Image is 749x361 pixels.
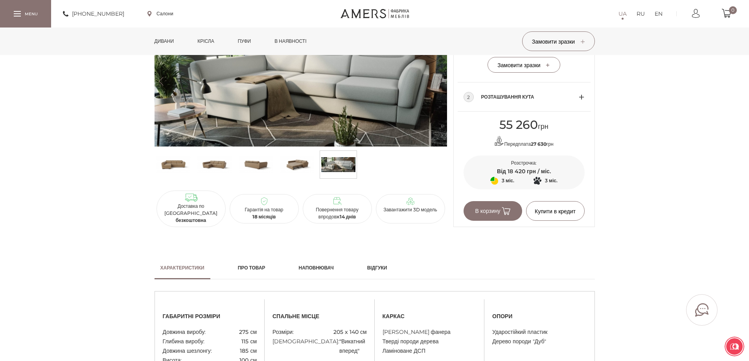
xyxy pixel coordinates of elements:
[233,206,296,220] p: Гарантія на товар
[618,9,627,18] a: UA
[163,327,206,337] span: Довжина виробу:
[240,346,257,356] span: 185 см
[379,206,442,213] p: Завантажити 3D модель
[241,337,257,346] span: 115 см
[481,92,579,102] span: Розташування кута
[280,153,314,176] img: Кутовий диван Софія s-3
[149,27,180,55] a: Дивани
[191,27,220,55] a: Крісла
[176,217,206,223] b: безкоштовна
[306,206,369,220] p: Повернення товару впродовж
[163,311,257,321] span: габаритні розміри
[232,27,257,55] a: Пуфи
[497,62,550,69] span: Замовити зразки
[293,257,340,279] a: Наповнювач
[492,327,547,337] span: Ударостійкий пластик
[464,201,522,221] button: В корзину
[321,153,355,176] img: s_
[383,311,477,321] span: каркас
[729,6,737,14] span: 0
[499,117,538,132] span: 55 260
[238,264,265,271] h2: Про товар
[63,9,124,18] a: [PHONE_NUMBER]
[488,57,560,73] button: Замовити зразки
[433,77,447,86] button: Next
[272,311,367,321] span: спальне місце
[239,153,273,176] img: Кутовий диван Софія s-2
[532,38,585,45] span: Замовити зразки
[464,136,585,148] p: Передплата грн
[163,337,205,346] span: Глибина виробу:
[527,168,551,175] span: грн / міс.
[272,327,294,337] span: Розміри:
[232,257,271,279] a: Про товар
[531,141,547,147] b: 27 630
[252,214,276,220] b: 18 місяців
[239,327,257,337] span: 275 см
[333,327,367,337] span: 205 x 140 см
[499,122,548,131] span: грн
[464,159,585,167] p: Розстрочка:
[383,327,451,337] span: [PERSON_NAME] фанера
[339,337,367,356] span: "Викатний вперед"
[545,176,558,185] span: 3 міс.
[475,207,510,214] span: В корзину
[502,176,514,185] span: 3 міс.
[299,264,334,271] h2: Наповнювач
[655,9,663,18] a: EN
[497,168,506,175] span: Від
[526,201,585,221] button: Купити в кредит
[155,77,168,86] button: Previous
[197,153,232,176] img: Кутовий диван Софія s-1
[637,9,645,18] a: RU
[160,203,223,224] p: Доставка по [GEOGRAPHIC_DATA]
[160,264,204,271] h2: Характеристики
[535,208,576,215] span: Купити в кредит
[269,27,312,55] a: в наявності
[522,31,595,51] button: Замовити зразки
[383,337,439,346] span: Тверді породи дерева
[147,10,173,17] a: Салони
[163,346,212,356] span: Довжина шезлонгу:
[361,257,393,279] a: Відгуки
[464,92,474,102] div: 2
[492,311,587,321] span: опори
[367,264,387,271] h2: Відгуки
[155,257,210,279] a: Характеристики
[340,214,356,220] b: 14 днів
[508,168,525,175] span: 18 420
[156,153,190,176] img: Кутовий диван Софія s-0
[272,337,339,356] span: [DEMOGRAPHIC_DATA]:
[383,346,425,356] span: Ламіноване ДСП
[492,337,547,346] span: Дерево породи "Дуб"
